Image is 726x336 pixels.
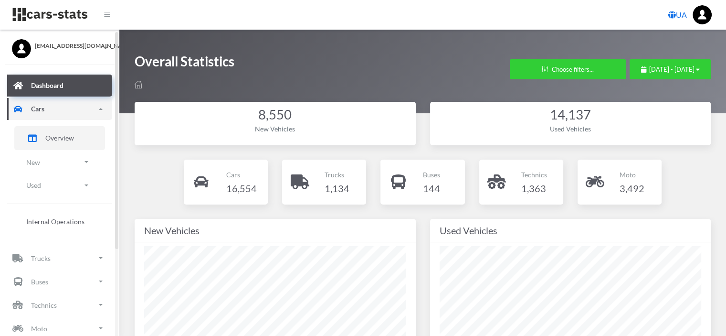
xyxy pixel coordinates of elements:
button: [DATE] - [DATE] [630,59,711,79]
a: UA [664,5,691,24]
button: Choose filters... [510,59,626,79]
a: Buses [7,271,112,293]
h1: Overall Statistics [135,53,234,75]
p: Technics [521,169,547,181]
span: Internal Operations [26,217,84,227]
p: Used [26,179,41,191]
a: Used [14,174,105,196]
p: Buses [31,276,48,288]
span: [DATE] - [DATE] [649,65,694,73]
a: Dashboard [7,75,112,97]
p: New [26,156,40,168]
p: Moto [620,169,644,181]
div: New Vehicles [144,124,406,134]
p: Dashboard [31,79,63,91]
h4: 144 [423,181,440,196]
a: Trucks [7,247,112,269]
h4: 3,492 [620,181,644,196]
div: 14,137 [440,106,702,124]
img: navbar brand [12,7,88,22]
span: Overview [45,133,74,143]
div: 8,550 [144,106,406,124]
a: New [14,152,105,173]
p: Trucks [325,169,349,181]
p: Technics [31,299,57,311]
p: Buses [423,169,440,181]
p: Moto [31,323,47,335]
p: Cars [226,169,256,181]
a: [EMAIL_ADDRESS][DOMAIN_NAME] [12,39,107,50]
a: Overview [14,126,105,150]
a: Cars [7,98,112,120]
h4: 1,134 [325,181,349,196]
h4: 1,363 [521,181,547,196]
div: New Vehicles [144,223,406,238]
a: Technics [7,294,112,316]
p: Cars [31,103,44,115]
h4: 16,554 [226,181,256,196]
div: Used Vehicles [440,223,702,238]
img: ... [693,5,712,24]
p: Trucks [31,252,51,264]
span: [EMAIL_ADDRESS][DOMAIN_NAME] [35,42,107,50]
div: Used Vehicles [440,124,702,134]
a: Internal Operations [14,212,105,231]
